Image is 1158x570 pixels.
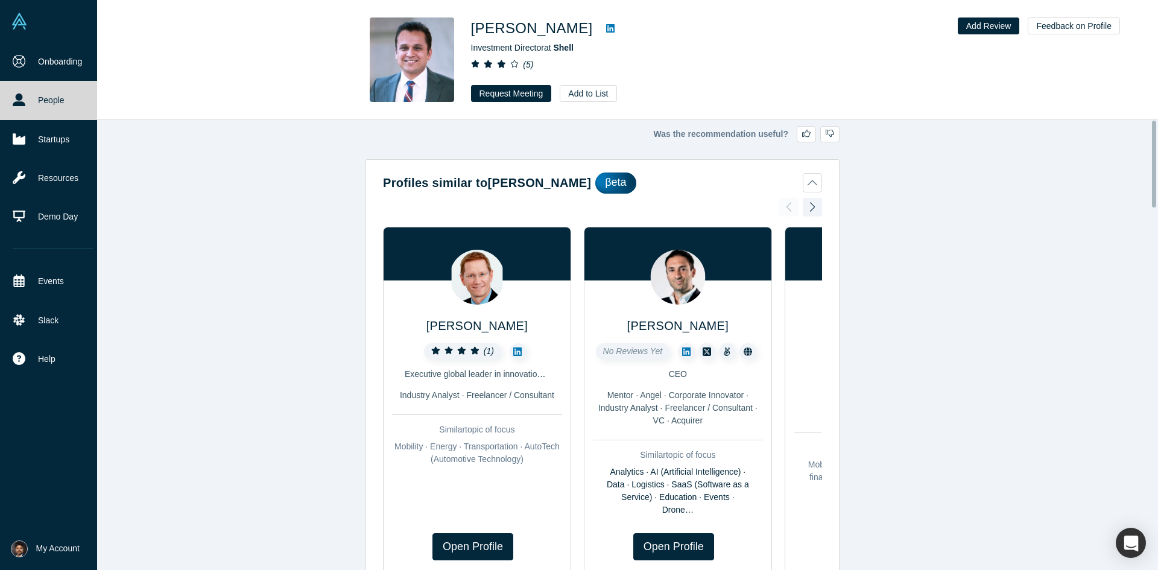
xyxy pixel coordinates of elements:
[471,85,552,102] button: Request Meeting
[593,449,763,461] div: Similar topic of focus
[1028,17,1120,34] button: Feedback on Profile
[365,126,840,142] div: Was the recommendation useful?
[11,540,80,557] button: My Account
[383,174,591,192] h2: Profiles similar to [PERSON_NAME]
[603,346,663,356] span: No Reviews Yet
[484,346,494,356] i: ( 1 )
[370,17,454,102] img: Vikas Gupta's Profile Image
[394,442,560,464] span: Mobility · Energy · Transportation · AutoTech (Automotive Technology)
[11,13,28,30] img: Alchemist Vault Logo
[627,319,729,332] a: [PERSON_NAME]
[794,407,964,420] div: Mentor · Angel · VC
[392,423,562,436] div: Similar topic of focus
[471,43,574,52] span: Investment Director at
[38,353,55,366] span: Help
[808,460,949,495] span: Mobility · Education · Energy · Water · financial Inclusion · Climate · Circular Economy · Altern...
[633,533,714,560] a: Open Profile
[669,369,687,379] span: CEO
[471,17,593,39] h1: [PERSON_NAME]
[11,540,28,557] img: Shine Oovattil's Account
[523,60,533,69] i: ( 5 )
[426,319,528,332] a: [PERSON_NAME]
[593,389,763,427] div: Mentor · Angel · Corporate Innovator · Industry Analyst · Freelancer / Consultant · VC · Acquirer
[383,173,822,194] button: Profiles similar to[PERSON_NAME]βeta
[449,250,504,305] img: Arwed Niestroj's Profile Image
[593,466,763,516] div: Analytics · AI (Artificial Intelligence) · Data · Logistics · SaaS (Software as a Service) · Educ...
[650,250,705,305] img: Paolo Privitera's Profile Image
[36,542,80,555] span: My Account
[794,442,964,454] div: Similar topic of focus
[553,43,573,52] a: Shell
[595,173,636,194] div: βeta
[958,17,1020,34] button: Add Review
[560,85,616,102] button: Add to List
[432,533,513,560] a: Open Profile
[392,389,562,402] div: Industry Analyst · Freelancer / Consultant
[405,369,831,379] span: Executive global leader in innovation, development and digital transformation in high tech and au...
